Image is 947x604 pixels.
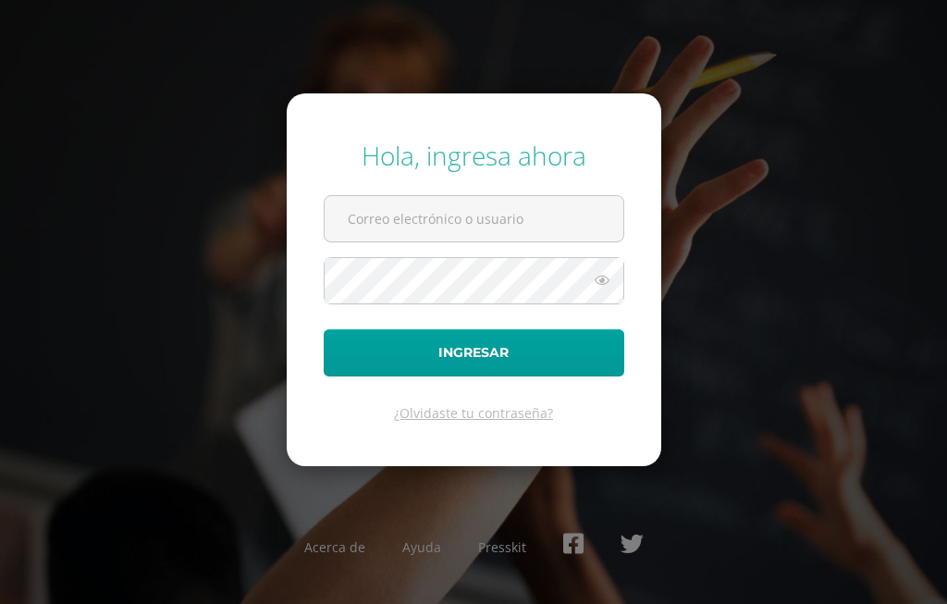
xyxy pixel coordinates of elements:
[324,138,624,173] div: Hola, ingresa ahora
[325,196,623,241] input: Correo electrónico o usuario
[324,329,624,376] button: Ingresar
[394,404,553,422] a: ¿Olvidaste tu contraseña?
[304,538,365,556] a: Acerca de
[402,538,441,556] a: Ayuda
[478,538,526,556] a: Presskit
